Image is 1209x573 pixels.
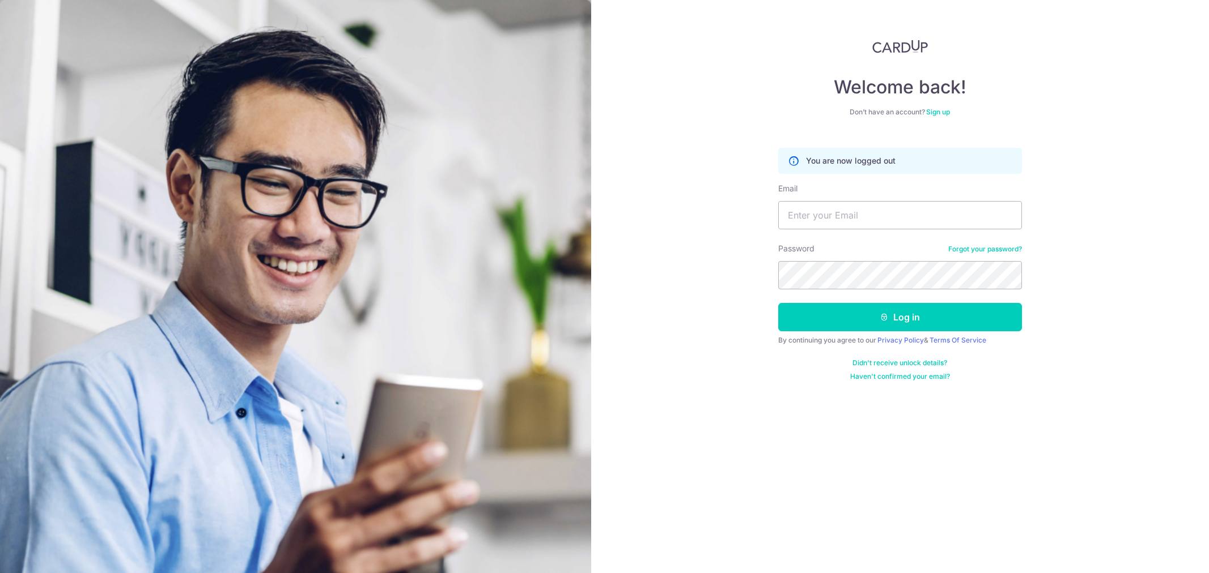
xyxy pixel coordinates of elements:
[806,155,896,166] p: You are now logged out
[778,201,1022,229] input: Enter your Email
[778,336,1022,345] div: By continuing you agree to our &
[778,76,1022,99] h4: Welcome back!
[930,336,986,344] a: Terms Of Service
[778,243,815,254] label: Password
[926,108,950,116] a: Sign up
[778,303,1022,331] button: Log in
[850,372,950,381] a: Haven't confirmed your email?
[877,336,924,344] a: Privacy Policy
[778,108,1022,117] div: Don’t have an account?
[778,183,797,194] label: Email
[948,245,1022,254] a: Forgot your password?
[872,40,928,53] img: CardUp Logo
[852,358,947,367] a: Didn't receive unlock details?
